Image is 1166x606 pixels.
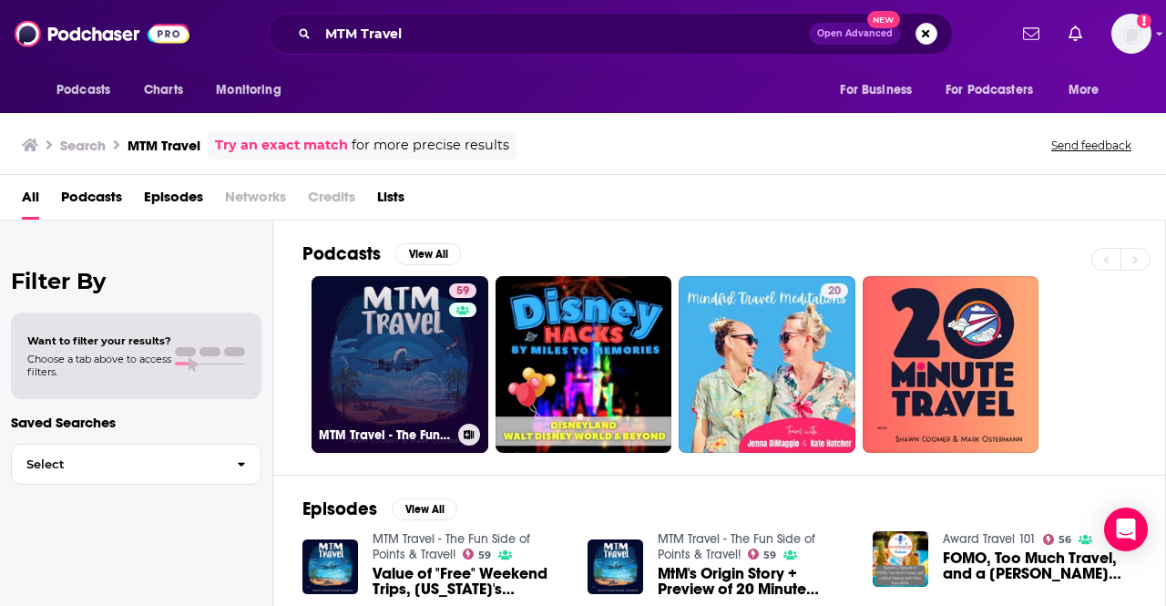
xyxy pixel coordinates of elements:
[216,77,281,103] span: Monitoring
[61,182,122,220] a: Podcasts
[456,282,469,301] span: 59
[1043,534,1072,545] a: 56
[11,268,261,294] h2: Filter By
[319,427,451,443] h3: MTM Travel - The Fun Side of Points & Travel!
[44,73,134,108] button: open menu
[373,531,530,562] a: MTM Travel - The Fun Side of Points & Travel!
[828,282,841,301] span: 20
[821,283,848,298] a: 20
[302,242,461,265] a: PodcastsView All
[11,444,261,485] button: Select
[463,549,492,560] a: 59
[1111,14,1151,54] span: Logged in as veronica.smith
[658,566,851,597] a: MtM's Origin Story + Preview of 20 Minute Travel!
[1104,508,1148,551] div: Open Intercom Messenger
[302,539,358,595] img: Value of "Free" Weekend Trips, New Mexico's Incredible Balloon Fiesta & MTM Travel Goes Video!
[1046,138,1137,153] button: Send feedback
[215,135,348,156] a: Try an exact match
[302,498,377,520] h2: Episodes
[56,77,110,103] span: Podcasts
[943,550,1136,581] a: FOMO, Too Much Travel, and a NOLA Meetup with Mark from MTM
[27,334,171,347] span: Want to filter your results?
[658,531,815,562] a: MTM Travel - The Fun Side of Points & Travel!
[392,498,457,520] button: View All
[1111,14,1151,54] img: User Profile
[15,16,189,51] img: Podchaser - Follow, Share and Rate Podcasts
[312,276,488,453] a: 59MTM Travel - The Fun Side of Points & Travel!
[1069,77,1100,103] span: More
[22,182,39,220] a: All
[1111,14,1151,54] button: Show profile menu
[946,77,1033,103] span: For Podcasters
[873,531,928,587] img: FOMO, Too Much Travel, and a NOLA Meetup with Mark from MTM
[934,73,1059,108] button: open menu
[1061,18,1089,49] a: Show notifications dropdown
[1137,14,1151,28] svg: Add a profile image
[809,23,901,45] button: Open AdvancedNew
[1059,536,1071,544] span: 56
[302,498,457,520] a: EpisodesView All
[588,539,643,595] img: MtM's Origin Story + Preview of 20 Minute Travel!
[827,73,935,108] button: open menu
[449,283,476,298] a: 59
[268,13,953,55] div: Search podcasts, credits, & more...
[11,414,261,431] p: Saved Searches
[943,550,1136,581] span: FOMO, Too Much Travel, and a [PERSON_NAME] Meetup with [PERSON_NAME] from MTM
[225,182,286,220] span: Networks
[352,135,509,156] span: for more precise results
[763,551,776,560] span: 59
[679,276,855,453] a: 20
[144,182,203,220] a: Episodes
[60,137,106,154] h3: Search
[144,77,183,103] span: Charts
[943,531,1036,547] a: Award Travel 101
[1016,18,1047,49] a: Show notifications dropdown
[1056,73,1122,108] button: open menu
[373,566,566,597] a: Value of "Free" Weekend Trips, New Mexico's Incredible Balloon Fiesta & MTM Travel Goes Video!
[840,77,912,103] span: For Business
[478,551,491,560] span: 59
[132,73,194,108] a: Charts
[377,182,404,220] a: Lists
[12,458,222,470] span: Select
[302,242,381,265] h2: Podcasts
[817,29,893,38] span: Open Advanced
[748,549,777,560] a: 59
[203,73,304,108] button: open menu
[395,243,461,265] button: View All
[128,137,200,154] h3: MTM Travel
[373,566,566,597] span: Value of "Free" Weekend Trips, [US_STATE]'s Incredible Balloon Fiesta & MTM Travel Goes Video!
[27,353,171,378] span: Choose a tab above to access filters.
[318,19,809,48] input: Search podcasts, credits, & more...
[867,11,900,28] span: New
[308,182,355,220] span: Credits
